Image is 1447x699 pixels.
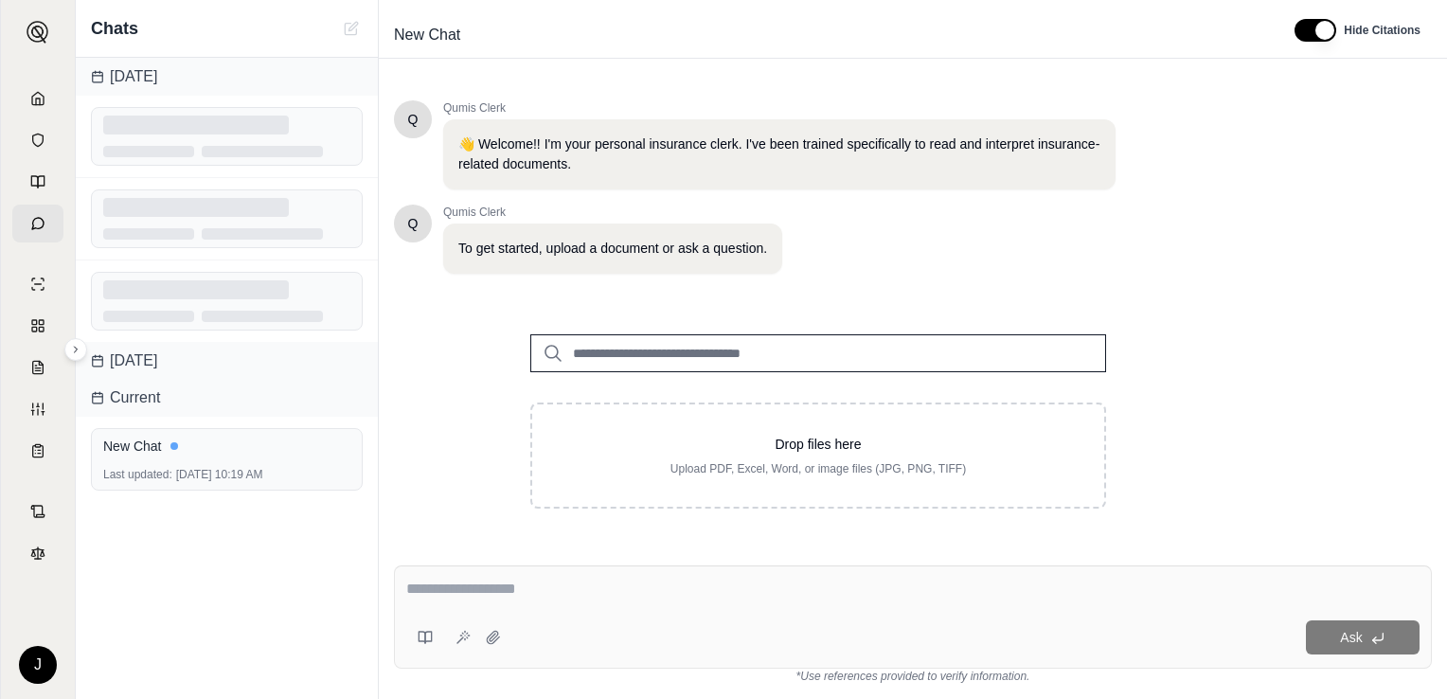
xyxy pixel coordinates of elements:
[443,100,1116,116] span: Qumis Clerk
[12,265,63,303] a: Single Policy
[340,17,363,40] button: New Chat
[443,205,782,220] span: Qumis Clerk
[12,80,63,117] a: Home
[394,669,1432,684] div: *Use references provided to verify information.
[563,461,1074,476] p: Upload PDF, Excel, Word, or image files (JPG, PNG, TIFF)
[386,20,1272,50] div: Edit Title
[76,379,378,417] div: Current
[408,214,419,233] span: Hello
[12,205,63,242] a: Chat
[19,13,57,51] button: Expand sidebar
[103,437,350,456] div: New Chat
[19,646,57,684] div: J
[458,239,767,259] p: To get started, upload a document or ask a question.
[1306,620,1420,654] button: Ask
[1344,23,1420,38] span: Hide Citations
[76,58,378,96] div: [DATE]
[12,534,63,572] a: Legal Search Engine
[103,467,350,482] div: [DATE] 10:19 AM
[563,435,1074,454] p: Drop files here
[103,467,172,482] span: Last updated:
[76,342,378,380] div: [DATE]
[12,432,63,470] a: Coverage Table
[12,493,63,530] a: Contract Analysis
[12,121,63,159] a: Documents Vault
[386,20,468,50] span: New Chat
[458,134,1100,174] p: 👋 Welcome!! I'm your personal insurance clerk. I've been trained specifically to read and interpr...
[1340,630,1362,645] span: Ask
[27,21,49,44] img: Expand sidebar
[12,163,63,201] a: Prompt Library
[408,110,419,129] span: Hello
[12,307,63,345] a: Policy Comparisons
[12,390,63,428] a: Custom Report
[91,15,138,42] span: Chats
[64,338,87,361] button: Expand sidebar
[12,349,63,386] a: Claim Coverage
